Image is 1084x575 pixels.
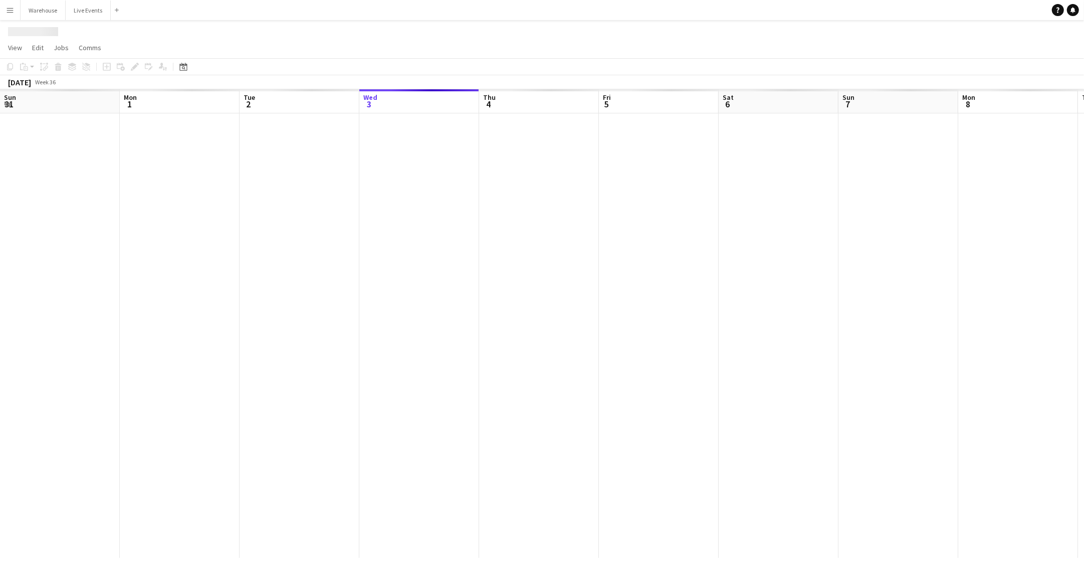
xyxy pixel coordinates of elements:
[841,98,854,110] span: 7
[3,98,16,110] span: 31
[4,41,26,54] a: View
[124,93,137,102] span: Mon
[79,43,101,52] span: Comms
[483,93,496,102] span: Thu
[8,43,22,52] span: View
[363,93,377,102] span: Wed
[28,41,48,54] a: Edit
[122,98,137,110] span: 1
[8,77,31,87] div: [DATE]
[723,93,734,102] span: Sat
[33,78,58,86] span: Week 36
[32,43,44,52] span: Edit
[50,41,73,54] a: Jobs
[362,98,377,110] span: 3
[244,93,255,102] span: Tue
[21,1,66,20] button: Warehouse
[242,98,255,110] span: 2
[842,93,854,102] span: Sun
[75,41,105,54] a: Comms
[482,98,496,110] span: 4
[961,98,975,110] span: 8
[66,1,111,20] button: Live Events
[721,98,734,110] span: 6
[54,43,69,52] span: Jobs
[962,93,975,102] span: Mon
[4,93,16,102] span: Sun
[601,98,611,110] span: 5
[603,93,611,102] span: Fri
